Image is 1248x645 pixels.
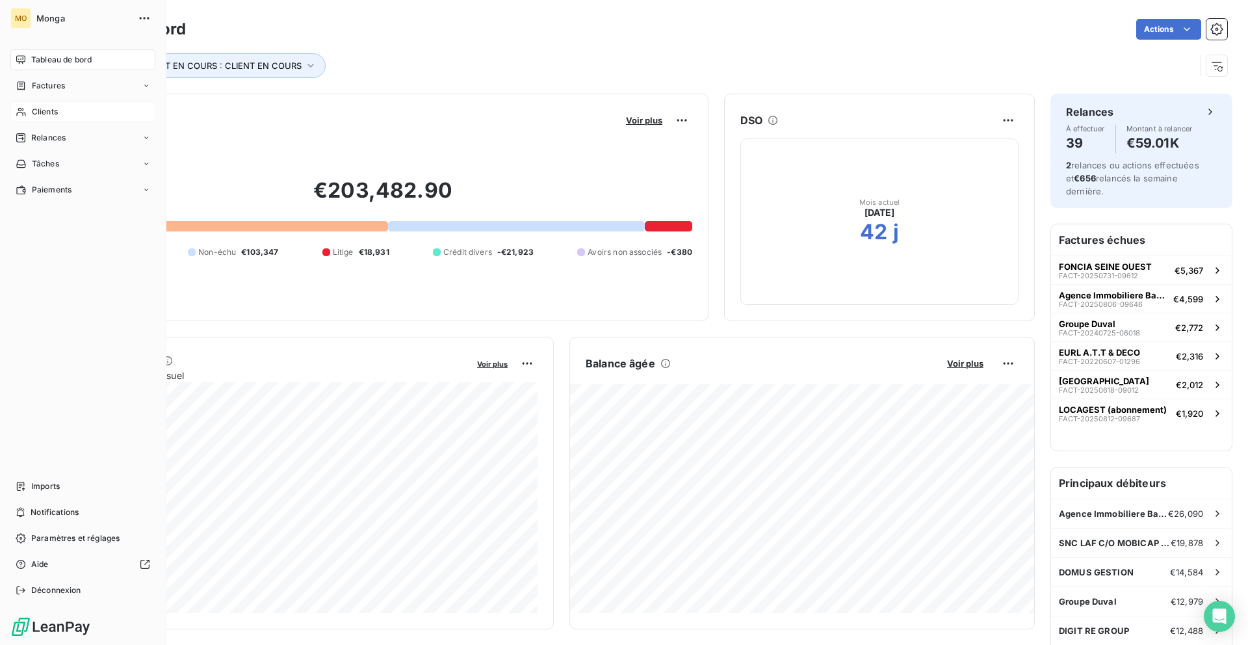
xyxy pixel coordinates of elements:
button: EURL A.T.T & DECOFACT-20220607-01296€2,316 [1051,341,1232,370]
span: Clients [32,106,58,118]
button: FONCIA SEINE OUESTFACT-20250731-09612€5,367 [1051,256,1232,284]
span: €12,488 [1170,625,1203,636]
span: €2,772 [1175,322,1203,333]
h6: Principaux débiteurs [1051,467,1232,499]
span: FACT-20250806-09646 [1059,300,1143,308]
span: Voir plus [947,358,983,369]
h2: j [893,219,899,245]
span: Non-échu [198,246,236,258]
span: FACT-20250812-09687 [1059,415,1140,423]
span: Groupe Duval [1059,596,1117,607]
button: Voir plus [473,358,512,369]
span: EURL A.T.T & DECO [1059,347,1140,358]
span: FACT-20240725-06018 [1059,329,1140,337]
span: Aide [31,559,49,570]
span: FACT-20250618-09012 [1059,386,1139,394]
span: €18,931 [359,246,389,258]
span: Litige [333,246,354,258]
div: MO [10,8,31,29]
h4: 39 [1066,133,1105,153]
button: CLIENT EN COURS : CLIENT EN COURS [122,53,326,78]
span: Tâches [32,158,59,170]
span: Agence Immobiliere Baumann [1059,290,1168,300]
span: €2,012 [1176,380,1203,390]
span: -€380 [667,246,692,258]
span: FACT-20220607-01296 [1059,358,1140,365]
span: €4,599 [1173,294,1203,304]
span: €26,090 [1168,508,1203,519]
span: €1,920 [1176,408,1203,419]
span: [GEOGRAPHIC_DATA] [1059,376,1149,386]
div: Open Intercom Messenger [1204,601,1235,632]
button: Groupe DuvalFACT-20240725-06018€2,772 [1051,313,1232,341]
img: Logo LeanPay [10,616,91,637]
span: €12,979 [1171,596,1203,607]
span: Imports [31,480,60,492]
span: 2 [1066,160,1071,170]
button: LOCAGEST (abonnement)FACT-20250812-09687€1,920 [1051,399,1232,427]
h6: DSO [740,112,762,128]
span: Déconnexion [31,585,81,596]
span: Voir plus [477,360,508,369]
span: Voir plus [626,115,662,125]
span: Agence Immobiliere Baumann [1059,508,1168,519]
span: DOMUS GESTION [1059,567,1134,577]
span: DIGIT RE GROUP [1059,625,1129,636]
h2: 42 [860,219,887,245]
span: FACT-20250731-09612 [1059,272,1138,280]
span: À effectuer [1066,125,1105,133]
span: FONCIA SEINE OUEST [1059,261,1152,272]
span: €2,316 [1176,351,1203,362]
h6: Factures échues [1051,224,1232,256]
span: Avoirs non associés [588,246,662,258]
span: CLIENT EN COURS : CLIENT EN COURS [140,60,302,71]
span: Relances [31,132,66,144]
span: SNC LAF C/O MOBICAP RED [1059,538,1171,548]
span: Factures [32,80,65,92]
span: Paramètres et réglages [31,533,120,544]
h2: €203,482.90 [73,178,692,217]
span: Tableau de bord [31,54,92,66]
h4: €59.01K [1126,133,1193,153]
span: €103,347 [241,246,278,258]
span: Montant à relancer [1126,125,1193,133]
span: LOCAGEST (abonnement) [1059,404,1167,415]
span: Mois actuel [859,198,900,206]
span: €5,367 [1175,265,1203,276]
a: Aide [10,554,155,575]
span: -€21,923 [497,246,534,258]
span: Monga [36,13,130,23]
h6: Balance âgée [586,356,655,371]
span: Chiffre d'affaires mensuel [73,369,468,382]
h6: Relances [1066,104,1113,120]
span: [DATE] [864,206,895,219]
button: Actions [1136,19,1201,40]
span: €656 [1074,173,1096,183]
span: Paiements [32,184,71,196]
button: Agence Immobiliere BaumannFACT-20250806-09646€4,599 [1051,284,1232,313]
span: relances ou actions effectuées et relancés la semaine dernière. [1066,160,1199,196]
span: €19,878 [1171,538,1203,548]
button: Voir plus [943,358,987,369]
span: €14,584 [1170,567,1203,577]
span: Notifications [31,507,79,518]
span: Crédit divers [443,246,492,258]
button: Voir plus [622,114,666,126]
span: Groupe Duval [1059,319,1115,329]
button: [GEOGRAPHIC_DATA]FACT-20250618-09012€2,012 [1051,370,1232,399]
